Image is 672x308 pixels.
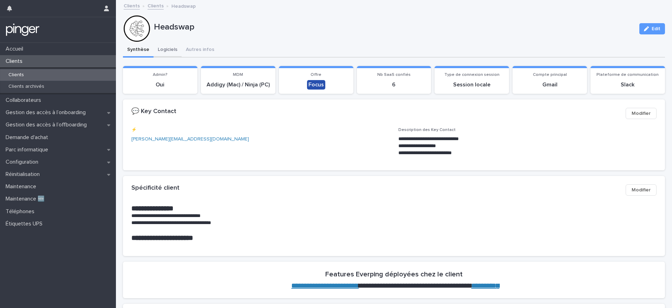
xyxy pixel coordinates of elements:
span: Modifier [632,110,651,117]
button: Logiciels [154,43,182,58]
p: Demande d'achat [3,134,54,141]
img: mTgBEunGTSyRkCgitkcU [6,23,40,37]
span: Nb SaaS confiés [377,73,411,77]
p: Parc informatique [3,146,54,153]
span: Modifier [632,186,651,194]
p: Clients [3,58,28,65]
h2: Features Everping déployées chez le client [325,270,463,278]
h2: Spécificité client [131,184,180,192]
span: ⚡️ [131,128,137,132]
p: Étiquettes UPS [3,221,48,227]
a: Clients [124,1,140,9]
span: Admin? [153,73,168,77]
p: Accueil [3,46,29,52]
p: Maintenance [3,183,42,190]
div: Focus [307,80,325,90]
h2: 💬 Key Contact [131,108,176,116]
p: Collaborateurs [3,97,47,104]
span: Description des Key Contact [398,128,456,132]
button: Modifier [626,108,657,119]
p: Clients archivés [3,84,50,90]
p: Téléphones [3,208,40,215]
span: Plateforme de communication [596,73,659,77]
p: Gestion des accès à l’offboarding [3,122,92,128]
span: MDM [233,73,243,77]
p: Gestion des accès à l’onboarding [3,109,91,116]
button: Autres infos [182,43,218,58]
p: Slack [595,81,661,88]
p: Gmail [517,81,583,88]
button: Synthèse [123,43,154,58]
p: Headswap [154,22,634,32]
span: Type de connexion session [444,73,500,77]
p: Addigy (Mac) / Ninja (PC) [205,81,271,88]
p: Maintenance 🆕 [3,196,50,202]
button: Edit [639,23,665,34]
span: Compte principal [533,73,567,77]
p: Headswap [171,2,196,9]
p: Configuration [3,159,44,165]
button: Modifier [626,184,657,196]
p: Oui [127,81,193,88]
a: [PERSON_NAME][EMAIL_ADDRESS][DOMAIN_NAME] [131,137,249,142]
a: Clients [148,1,164,9]
span: Offre [311,73,321,77]
p: Réinitialisation [3,171,45,178]
p: Session locale [439,81,505,88]
p: Clients [3,72,30,78]
p: 6 [361,81,427,88]
span: Edit [652,26,660,31]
